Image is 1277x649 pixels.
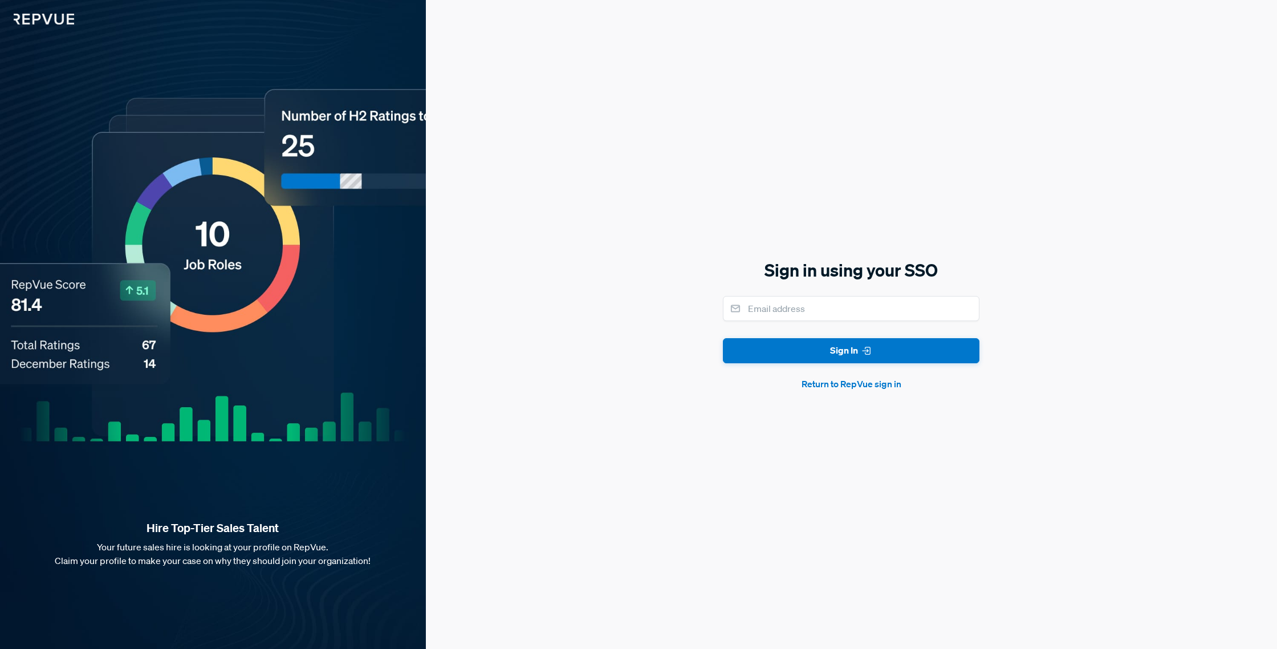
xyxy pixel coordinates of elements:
[723,377,979,391] button: Return to RepVue sign in
[723,296,979,321] input: Email address
[18,540,408,567] p: Your future sales hire is looking at your profile on RepVue. Claim your profile to make your case...
[18,521,408,536] strong: Hire Top-Tier Sales Talent
[723,258,979,282] h5: Sign in using your SSO
[723,338,979,364] button: Sign In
